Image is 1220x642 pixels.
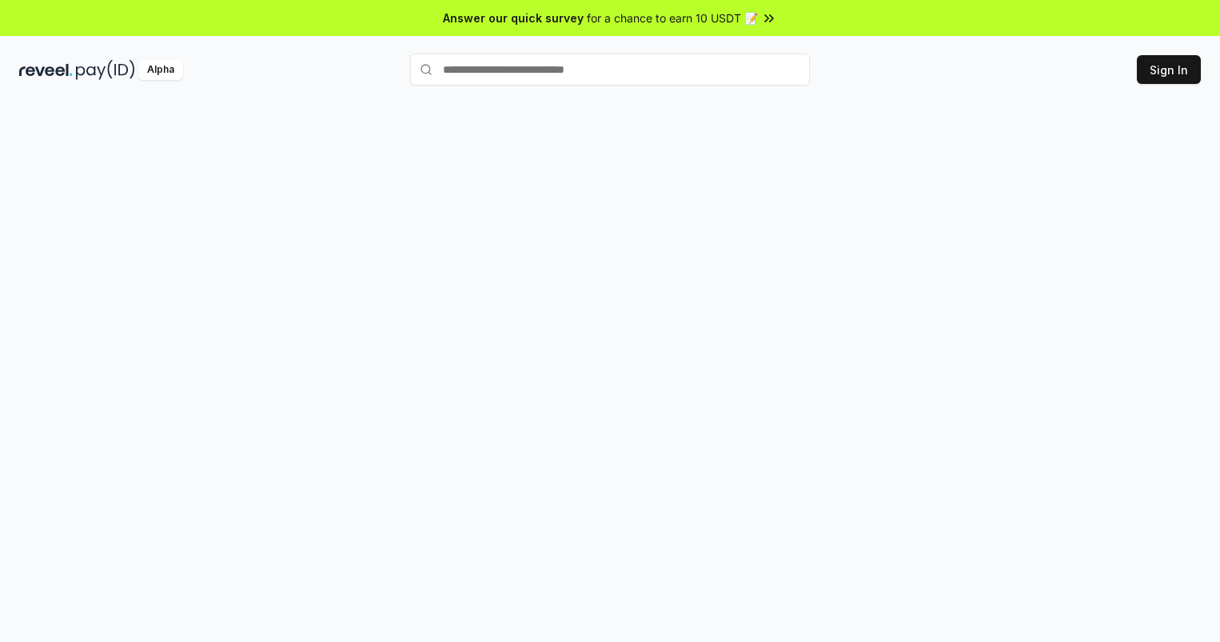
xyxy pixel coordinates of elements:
span: Answer our quick survey [443,10,584,26]
img: pay_id [76,60,135,80]
div: Alpha [138,60,183,80]
img: reveel_dark [19,60,73,80]
button: Sign In [1137,55,1201,84]
span: for a chance to earn 10 USDT 📝 [587,10,758,26]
